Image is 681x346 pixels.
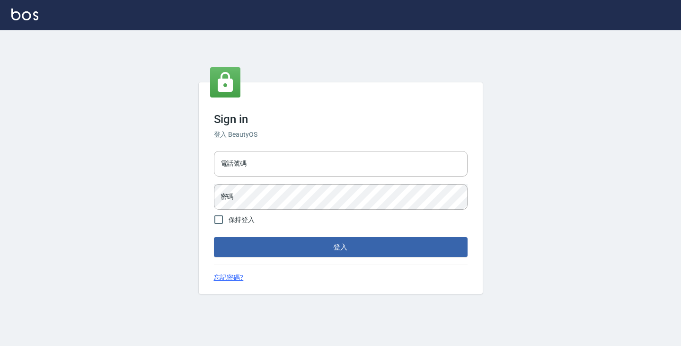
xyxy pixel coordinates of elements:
[11,9,38,20] img: Logo
[214,113,468,126] h3: Sign in
[214,273,244,283] a: 忘記密碼?
[229,215,255,225] span: 保持登入
[214,237,468,257] button: 登入
[214,130,468,140] h6: 登入 BeautyOS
